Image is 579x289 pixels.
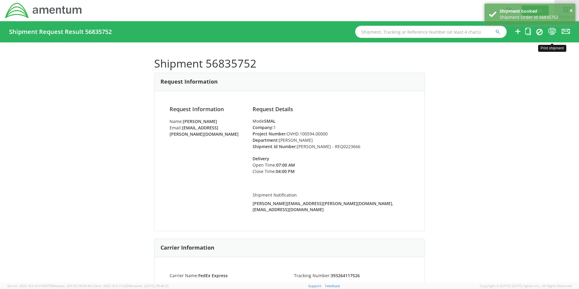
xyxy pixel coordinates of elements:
[132,284,169,288] span: master, [DATE] 09:46:25
[538,45,566,52] div: Print shipment
[569,6,573,15] button: ×
[253,137,279,143] strong: Department:
[253,156,269,161] strong: Delivery
[160,79,218,85] h3: Request Information
[253,201,393,212] strong: [PERSON_NAME][EMAIL_ADDRESS][PERSON_NAME][DOMAIN_NAME], [EMAIL_ADDRESS][DOMAIN_NAME]
[253,131,287,137] strong: Project Number:
[276,162,295,168] strong: 07:00 AM
[253,106,409,112] h4: Request Details
[264,118,276,124] strong: SMAL
[154,58,425,70] h1: Shipment 56835752
[92,284,169,288] span: Client: 2025.18.0-71d3358
[5,2,83,19] img: dyn-intl-logo-049831509241104b2a82.png
[308,284,321,288] a: Support
[160,245,214,251] h3: Carrier Information
[253,124,409,131] li: 1
[7,284,91,288] span: Server: 2025.19.0-91c74307f99
[325,284,340,288] a: Feedback
[170,118,243,125] li: Name:
[289,272,414,279] li: Tracking Number:
[253,144,297,149] strong: Shipment Id Number:
[253,143,409,150] li: [PERSON_NAME] - REQ0223666
[355,26,507,38] input: Shipment, Tracking or Reference Number (at least 4 chars)
[253,118,409,124] div: Mode
[165,272,289,279] li: Carrier Name:
[253,131,409,137] li: OVHD.100594.00000
[253,193,409,197] h5: Shipment Notification
[500,14,571,20] div: Shipment Order Id 56835752
[253,137,409,143] li: [PERSON_NAME]
[253,168,313,174] li: Close Time:
[170,125,243,137] li: Email:
[276,168,295,174] strong: 04:00 PM
[198,273,228,278] strong: FedEx Express
[480,284,572,288] span: Copyright © [DATE]-[DATE] Agistix Inc., All Rights Reserved
[331,273,360,278] strong: 393264117526
[253,162,313,168] li: Open Time:
[9,28,112,35] h4: Shipment Request Result 56835752
[170,106,243,112] h4: Request Information
[183,118,217,124] strong: [PERSON_NAME]
[54,284,91,288] span: master, [DATE] 09:50:40
[253,125,273,130] strong: Company:
[170,125,239,137] strong: [EMAIL_ADDRESS][PERSON_NAME][DOMAIN_NAME]
[500,8,571,14] div: Shipment booked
